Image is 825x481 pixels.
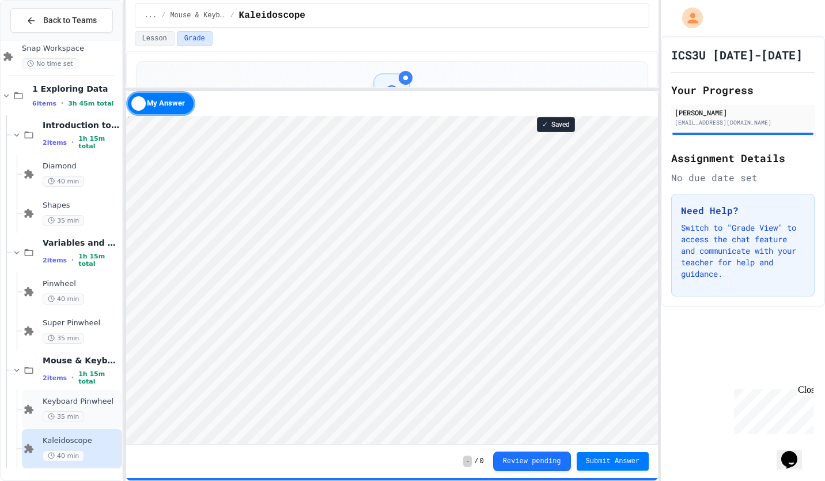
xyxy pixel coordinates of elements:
div: Chat with us now!Close [5,5,80,73]
span: Kaleidoscope [43,436,120,446]
span: Introduction to Snap [43,120,120,130]
span: Snap Workspace [22,44,120,54]
p: Switch to "Grade View" to access the chat feature and communicate with your teacher for help and ... [681,222,805,280]
iframe: Snap! Programming Environment [126,116,659,444]
span: Submit Answer [586,457,640,466]
span: 1h 15m total [78,135,119,150]
span: 40 min [43,176,84,187]
button: Submit Answer [577,452,649,471]
span: Pinwheel [43,279,120,289]
span: Shapes [43,201,120,211]
span: 1 Exploring Data [32,84,120,94]
span: • [71,255,74,265]
span: • [61,99,63,108]
span: Kaleidoscope [239,9,305,22]
span: • [71,373,74,382]
span: / [161,11,165,20]
button: Lesson [135,31,175,46]
span: 40 min [43,294,84,305]
button: Review pending [493,452,571,471]
span: 35 min [43,411,84,422]
span: Variables and Blocks [43,238,120,248]
span: Super Pinwheel [43,318,120,328]
span: Saved [551,120,570,129]
span: - [463,456,472,467]
span: 35 min [43,215,84,226]
span: 0 [480,457,484,466]
span: 1h 15m total [78,370,119,385]
button: Back to Teams [10,8,113,33]
div: [PERSON_NAME] [675,107,811,118]
span: ... [145,11,157,20]
span: Mouse & Keyboard [170,11,225,20]
span: 35 min [43,333,84,344]
span: 6 items [32,100,56,107]
span: No time set [22,58,78,69]
div: [EMAIL_ADDRESS][DOMAIN_NAME] [675,118,811,127]
h3: Need Help? [681,204,805,217]
span: / [230,11,234,20]
h1: ICS3U [DATE]-[DATE] [671,47,803,63]
span: Keyboard Pinwheel [43,397,120,407]
button: Grade [177,31,213,46]
span: 3h 45m total [68,100,113,107]
span: Diamond [43,161,120,171]
span: Back to Teams [43,14,97,27]
h2: Assignment Details [671,150,815,166]
span: • [71,138,74,147]
span: 2 items [43,257,67,264]
span: 40 min [43,450,84,461]
span: ✓ [542,120,548,129]
h2: Your Progress [671,82,815,98]
div: No due date set [671,171,815,185]
span: Mouse & Keyboard [43,355,120,366]
span: 2 items [43,374,67,382]
iframe: chat widget [729,385,813,434]
span: / [474,457,478,466]
span: 1h 15m total [78,253,119,268]
iframe: chat widget [777,435,813,469]
div: My Account [670,5,706,31]
span: 2 items [43,139,67,146]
